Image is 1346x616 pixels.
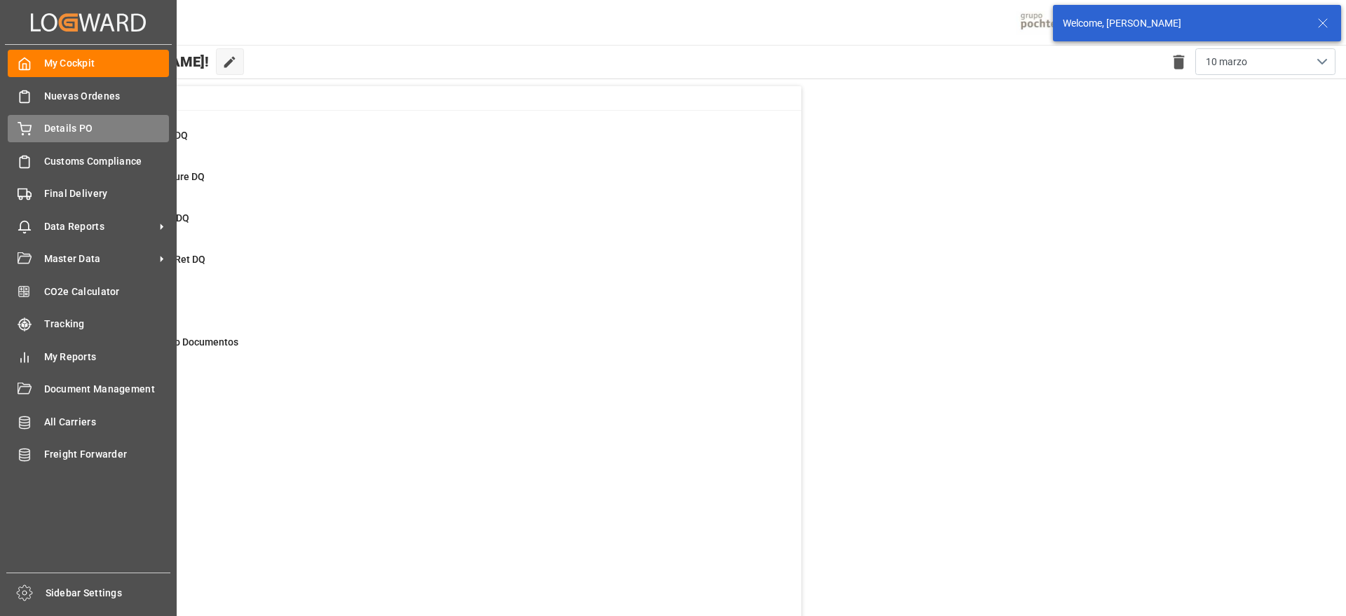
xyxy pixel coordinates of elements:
[72,252,784,282] a: 11Missing Empty Ret DQDetails PO
[44,285,170,299] span: CO2e Calculator
[8,50,169,77] a: My Cockpit
[72,211,784,240] a: 3Missing Arrival DQDetails PO
[8,310,169,338] a: Tracking
[44,415,170,430] span: All Carriers
[44,350,170,364] span: My Reports
[44,382,170,397] span: Document Management
[44,252,155,266] span: Master Data
[58,48,209,75] span: Hello [PERSON_NAME]!
[8,278,169,305] a: CO2e Calculator
[44,89,170,104] span: Nuevas Ordenes
[8,180,169,207] a: Final Delivery
[72,376,784,406] a: 883Con DemorasFinal Delivery
[1195,48,1335,75] button: open menu
[8,441,169,468] a: Freight Forwarder
[44,121,170,136] span: Details PO
[46,586,171,601] span: Sidebar Settings
[72,335,784,364] a: 262Pendiente Envio DocumentosDetails PO
[8,82,169,109] a: Nuevas Ordenes
[72,294,784,323] a: 24In ProgressDetails PO
[72,128,784,158] a: 34New Creations DQDetails PO
[44,447,170,462] span: Freight Forwarder
[44,219,155,234] span: Data Reports
[1206,55,1247,69] span: 10 marzo
[8,147,169,174] a: Customs Compliance
[44,154,170,169] span: Customs Compliance
[8,376,169,403] a: Document Management
[1063,16,1304,31] div: Welcome, [PERSON_NAME]
[8,408,169,435] a: All Carriers
[1016,11,1085,35] img: pochtecaImg.jpg_1689854062.jpg
[8,115,169,142] a: Details PO
[72,170,784,199] a: 2Missing Departure DQDetails PO
[44,56,170,71] span: My Cockpit
[44,186,170,201] span: Final Delivery
[44,317,170,331] span: Tracking
[8,343,169,370] a: My Reports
